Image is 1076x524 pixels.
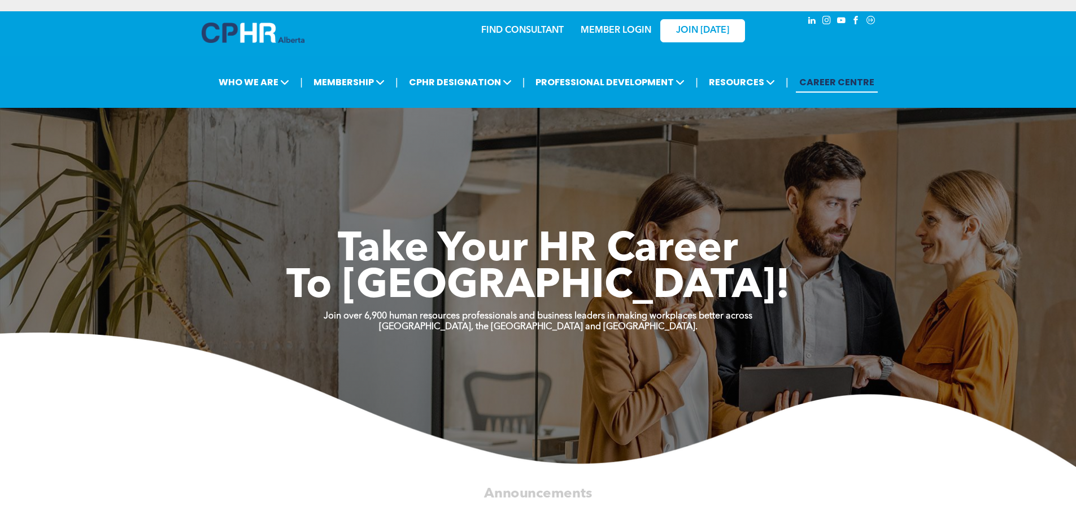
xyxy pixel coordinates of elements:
a: youtube [835,14,848,29]
span: JOIN [DATE] [676,25,729,36]
li: | [786,71,789,94]
li: | [395,71,398,94]
li: | [522,71,525,94]
a: instagram [821,14,833,29]
a: facebook [850,14,862,29]
span: Take Your HR Career [338,230,738,270]
span: WHO WE ARE [215,72,293,93]
a: linkedin [806,14,818,29]
img: A blue and white logo for cp alberta [202,23,304,43]
strong: Join over 6,900 human resources professionals and business leaders in making workplaces better ac... [324,312,752,321]
span: To [GEOGRAPHIC_DATA]! [286,267,790,307]
a: CAREER CENTRE [796,72,878,93]
a: Social network [865,14,877,29]
span: CPHR DESIGNATION [406,72,515,93]
li: | [300,71,303,94]
span: MEMBERSHIP [310,72,388,93]
span: PROFESSIONAL DEVELOPMENT [532,72,688,93]
span: Announcements [484,487,592,500]
a: MEMBER LOGIN [581,26,651,35]
strong: [GEOGRAPHIC_DATA], the [GEOGRAPHIC_DATA] and [GEOGRAPHIC_DATA]. [379,322,698,331]
span: RESOURCES [705,72,778,93]
a: FIND CONSULTANT [481,26,564,35]
a: JOIN [DATE] [660,19,745,42]
li: | [695,71,698,94]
